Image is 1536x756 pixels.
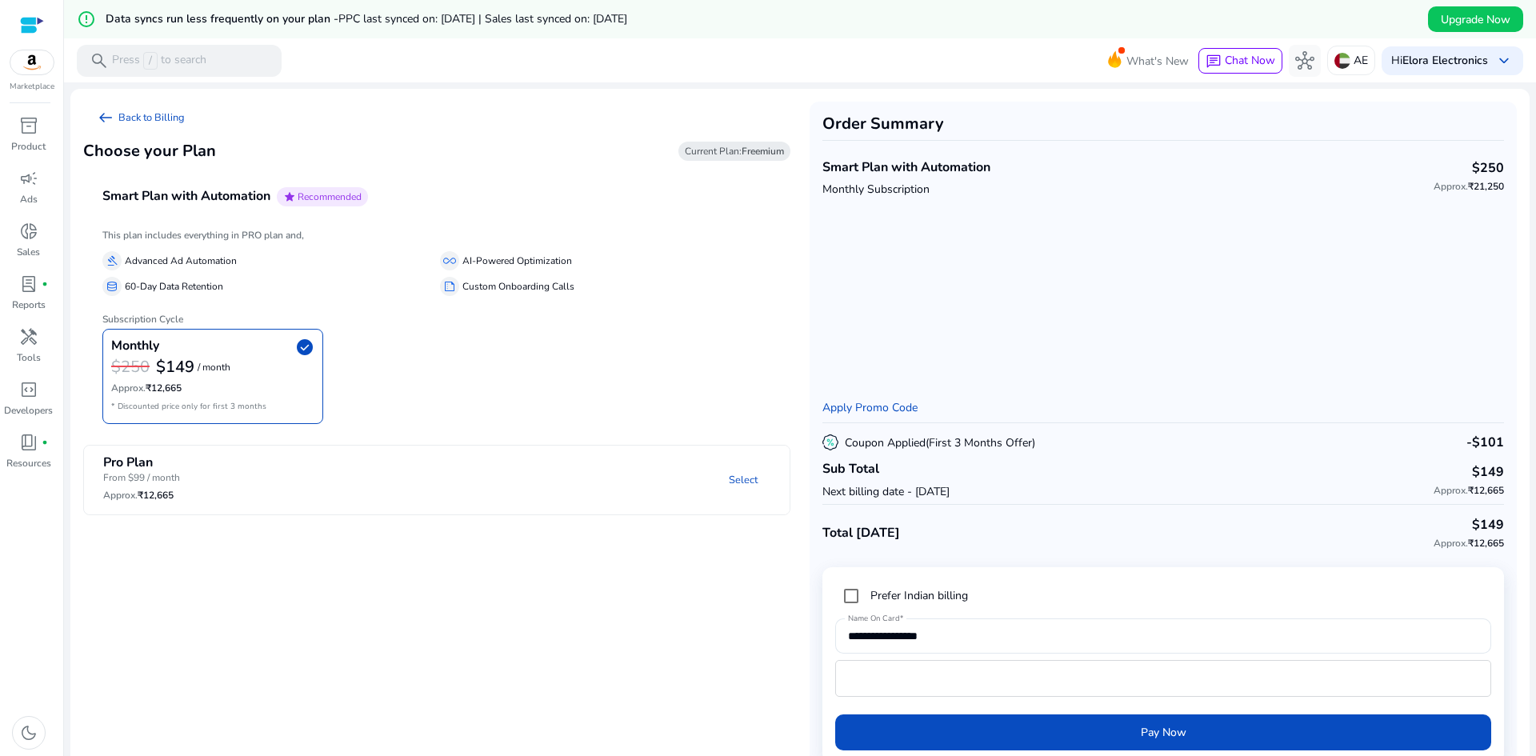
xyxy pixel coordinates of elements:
[1391,55,1488,66] p: Hi
[1434,180,1468,193] span: Approx.
[1334,53,1350,69] img: ae.svg
[17,245,40,259] p: Sales
[462,278,574,295] p: Custom Onboarding Calls
[19,274,38,294] span: lab_profile
[443,254,456,267] span: all_inclusive
[19,169,38,188] span: campaign
[103,489,138,502] span: Approx.
[822,114,1504,134] h3: Order Summary
[1354,46,1368,74] p: AE
[4,403,53,418] p: Developers
[84,446,828,514] mat-expansion-panel-header: Pro PlanFrom $99 / monthApprox.₹12,665Select
[1402,53,1488,68] b: Elora Electronics
[83,142,216,161] h3: Choose your Plan
[19,380,38,399] span: code_blocks
[685,145,784,158] span: Current Plan:
[103,490,180,501] h6: ₹12,665
[822,483,950,500] p: Next billing date - [DATE]
[1141,724,1186,741] span: Pay Now
[102,301,771,325] h6: Subscription Cycle
[845,435,1035,451] p: Coupon Applied
[83,102,198,134] a: arrow_left_altBack to Billing
[111,382,314,394] h6: ₹12,665
[106,13,627,26] h5: Data syncs run less frequently on your plan -
[102,230,771,241] h6: This plan includes everything in PRO plan and,
[295,338,314,357] span: check_circle
[111,358,150,377] h3: $250
[1289,45,1321,77] button: hub
[1441,11,1510,28] span: Upgrade Now
[338,11,627,26] span: PPC last synced on: [DATE] | Sales last synced on: [DATE]
[716,466,770,494] a: Select
[443,280,456,293] span: summarize
[298,190,362,203] span: Recommended
[103,470,180,485] p: From $99 / month
[1472,518,1504,533] h4: $149
[10,81,54,93] p: Marketplace
[19,433,38,452] span: book_4
[1198,48,1282,74] button: chatChat Now
[1466,435,1504,450] h4: -$101
[111,338,159,354] h4: Monthly
[11,139,46,154] p: Product
[83,225,790,437] div: Smart Plan with AutomationstarRecommended
[283,190,296,203] span: star
[848,613,899,624] mat-label: Name On Card
[1295,51,1314,70] span: hub
[1472,465,1504,480] h4: $149
[742,145,784,158] b: Freemium
[822,181,990,198] p: Monthly Subscription
[1434,538,1504,549] h6: ₹12,665
[112,52,206,70] p: Press to search
[103,455,180,470] h4: Pro Plan
[844,662,1482,694] iframe: Secure payment input frame
[462,253,572,270] p: AI-Powered Optimization
[198,362,230,373] p: / month
[1434,484,1468,497] span: Approx.
[125,253,237,270] p: Advanced Ad Automation
[1206,54,1222,70] span: chat
[20,192,38,206] p: Ads
[822,462,950,477] h4: Sub Total
[1225,53,1275,68] span: Chat Now
[111,382,146,394] span: Approx.
[1434,485,1504,496] h6: ₹12,665
[125,278,223,295] p: 60-Day Data Retention
[1434,537,1468,550] span: Approx.
[19,222,38,241] span: donut_small
[19,327,38,346] span: handyman
[926,435,1035,450] span: (First 3 Months Offer)
[143,52,158,70] span: /
[822,160,990,175] h4: Smart Plan with Automation
[42,281,48,287] span: fiber_manual_record
[96,108,115,127] span: arrow_left_alt
[867,587,968,604] label: Prefer Indian billing
[106,254,118,267] span: gavel
[1428,6,1523,32] button: Upgrade Now
[835,714,1491,750] button: Pay Now
[77,10,96,29] mat-icon: error_outline
[90,51,109,70] span: search
[10,50,54,74] img: amazon.svg
[822,526,900,541] h4: Total [DATE]
[19,116,38,135] span: inventory_2
[6,456,51,470] p: Resources
[42,439,48,446] span: fiber_manual_record
[83,169,829,225] mat-expansion-panel-header: Smart Plan with AutomationstarRecommended
[1472,161,1504,176] h4: $250
[1494,51,1514,70] span: keyboard_arrow_down
[17,350,41,365] p: Tools
[12,298,46,312] p: Reports
[1126,47,1189,75] span: What's New
[106,280,118,293] span: database
[156,356,194,378] b: $149
[102,189,270,204] h4: Smart Plan with Automation
[111,398,314,415] p: * Discounted price only for first 3 months
[19,723,38,742] span: dark_mode
[822,400,918,415] a: Apply Promo Code
[1434,181,1504,192] h6: ₹21,250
